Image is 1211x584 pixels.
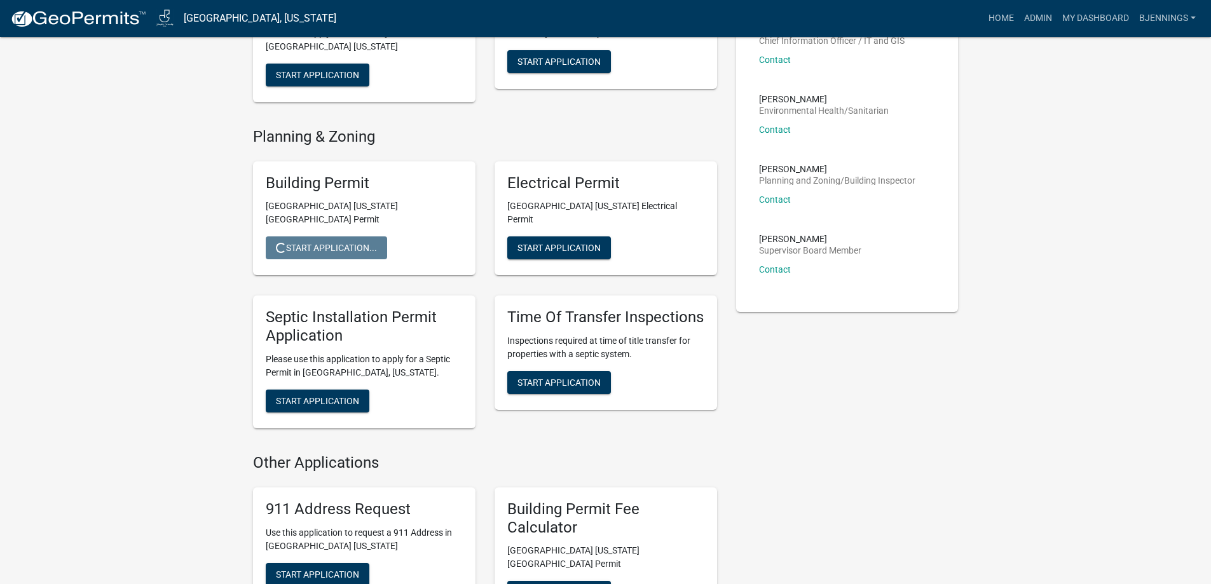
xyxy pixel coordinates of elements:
[1019,6,1057,31] a: Admin
[253,128,717,146] h4: Planning & Zoning
[507,308,704,327] h5: Time Of Transfer Inspections
[184,8,336,29] a: [GEOGRAPHIC_DATA], [US_STATE]
[759,106,889,115] p: Environmental Health/Sanitarian
[507,500,704,537] h5: Building Permit Fee Calculator
[266,390,369,412] button: Start Application
[1057,6,1134,31] a: My Dashboard
[517,243,601,253] span: Start Application
[759,176,915,185] p: Planning and Zoning/Building Inspector
[759,165,915,173] p: [PERSON_NAME]
[507,544,704,571] p: [GEOGRAPHIC_DATA] [US_STATE][GEOGRAPHIC_DATA] Permit
[266,174,463,193] h5: Building Permit
[517,377,601,388] span: Start Application
[266,200,463,226] p: [GEOGRAPHIC_DATA] [US_STATE][GEOGRAPHIC_DATA] Permit
[276,396,359,406] span: Start Application
[507,371,611,394] button: Start Application
[266,27,463,53] p: Use this to apply for a Driveway Permit in [GEOGRAPHIC_DATA] [US_STATE]
[517,56,601,66] span: Start Application
[266,236,387,259] button: Start Application...
[507,334,704,361] p: Inspections required at time of title transfer for properties with a septic system.
[759,95,889,104] p: [PERSON_NAME]
[266,500,463,519] h5: 911 Address Request
[759,55,791,65] a: Contact
[759,264,791,275] a: Contact
[266,64,369,86] button: Start Application
[507,200,704,226] p: [GEOGRAPHIC_DATA] [US_STATE] Electrical Permit
[507,174,704,193] h5: Electrical Permit
[759,194,791,205] a: Contact
[253,454,717,472] h4: Other Applications
[759,234,861,243] p: [PERSON_NAME]
[1134,6,1201,31] a: bjennings
[276,243,377,253] span: Start Application...
[507,236,611,259] button: Start Application
[759,36,905,45] p: Chief Information Officer / IT and GIS
[759,125,791,135] a: Contact
[759,246,861,255] p: Supervisor Board Member
[276,569,359,579] span: Start Application
[156,10,174,27] img: Jasper County, Iowa
[983,6,1019,31] a: Home
[266,353,463,379] p: Please use this application to apply for a Septic Permit in [GEOGRAPHIC_DATA], [US_STATE].
[276,69,359,79] span: Start Application
[507,50,611,73] button: Start Application
[266,308,463,345] h5: Septic Installation Permit Application
[266,526,463,553] p: Use this application to request a 911 Address in [GEOGRAPHIC_DATA] [US_STATE]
